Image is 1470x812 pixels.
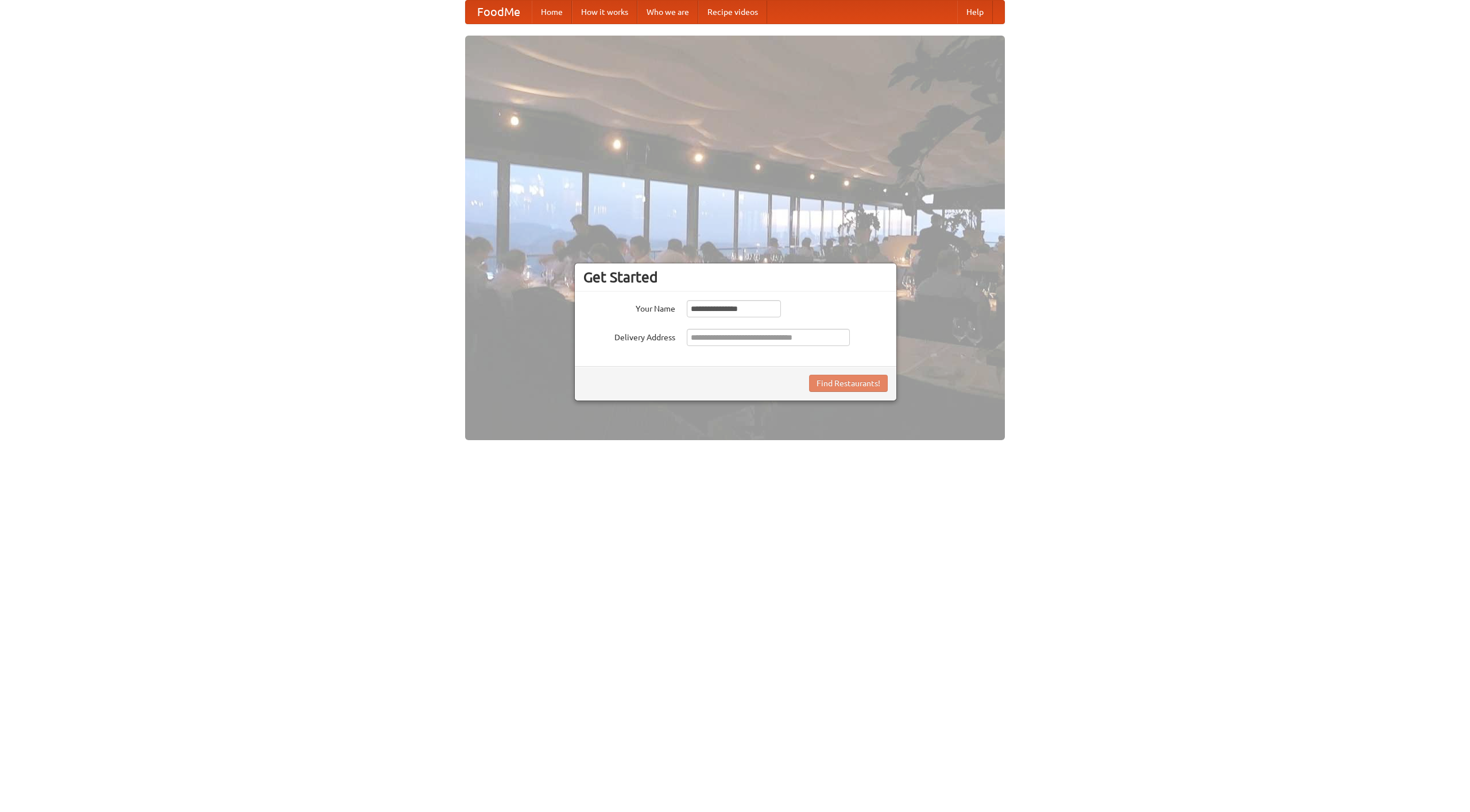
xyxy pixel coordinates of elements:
a: Home [532,1,572,24]
a: How it works [572,1,637,24]
a: Who we are [637,1,698,24]
a: FoodMe [466,1,532,24]
label: Delivery Address [583,329,675,343]
button: Find Restaurants! [809,375,888,392]
a: Help [957,1,993,24]
a: Recipe videos [698,1,767,24]
label: Your Name [583,300,675,314]
h3: Get Started [583,269,888,286]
